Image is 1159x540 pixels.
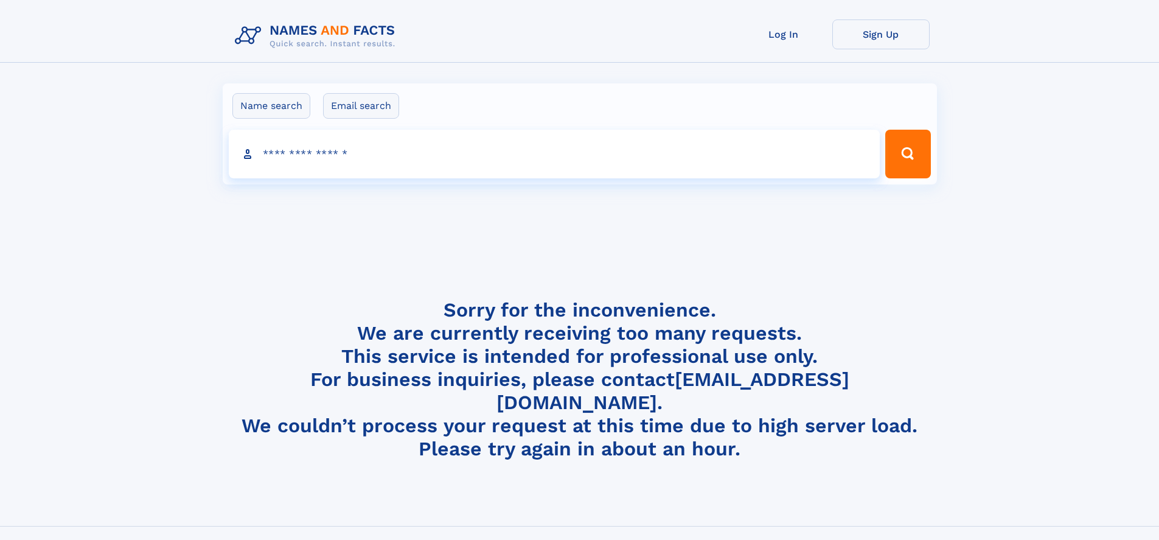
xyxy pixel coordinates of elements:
[323,93,399,119] label: Email search
[885,130,930,178] button: Search Button
[832,19,930,49] a: Sign Up
[230,298,930,461] h4: Sorry for the inconvenience. We are currently receiving too many requests. This service is intend...
[735,19,832,49] a: Log In
[229,130,880,178] input: search input
[496,368,849,414] a: [EMAIL_ADDRESS][DOMAIN_NAME]
[230,19,405,52] img: Logo Names and Facts
[232,93,310,119] label: Name search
